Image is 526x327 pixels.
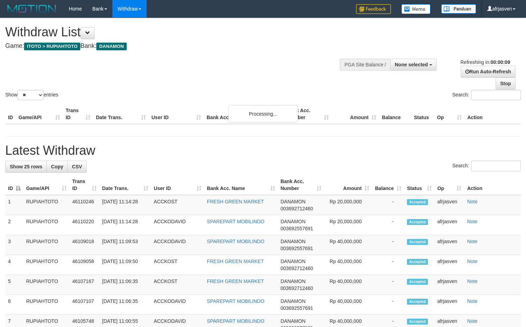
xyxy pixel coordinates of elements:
td: Rp 40,000,000 [324,255,372,275]
img: Button%20Memo.svg [401,4,431,14]
th: Trans ID: activate to sort column ascending [69,175,99,195]
a: Note [467,259,477,264]
th: Action [465,104,521,124]
td: Rp 20,000,000 [324,215,372,235]
label: Show entries [5,90,58,100]
th: Bank Acc. Number [284,104,332,124]
td: - [372,195,404,215]
span: DANAMON [281,199,306,204]
a: Stop [496,78,516,89]
td: - [372,275,404,295]
th: Game/API: activate to sort column ascending [23,175,69,195]
th: Bank Acc. Name [204,104,284,124]
a: FRESH GREEN MARKET [207,278,264,284]
img: Feedback.jpg [356,4,391,14]
a: Note [467,318,477,324]
td: ACCKOST [151,255,204,275]
span: DANAMON [281,318,306,324]
td: RUPIAHTOTO [23,215,69,235]
td: afrjasven [435,235,464,255]
td: 46107167 [69,275,99,295]
th: Date Trans. [93,104,149,124]
td: RUPIAHTOTO [23,275,69,295]
th: Action [464,175,521,195]
td: ACCKODAVID [151,215,204,235]
span: DANAMON [281,278,306,284]
h4: Game: Bank: [5,43,344,50]
span: Copy 003692712460 to clipboard [281,266,313,271]
td: [DATE] 11:06:35 [99,295,151,315]
th: User ID [149,104,204,124]
td: Rp 20,000,000 [324,195,372,215]
td: ACCKODAVID [151,295,204,315]
span: Accepted [407,199,428,205]
td: afrjasven [435,295,464,315]
span: DANAMON [96,43,127,50]
span: Accepted [407,319,428,325]
span: ITOTO > RUPIAHTOTO [24,43,80,50]
div: PGA Site Balance / [340,59,390,71]
td: 2 [5,215,23,235]
td: afrjasven [435,195,464,215]
a: SPAREPART MOBILINDO [207,239,265,244]
th: ID [5,104,16,124]
select: Showentries [17,90,44,100]
td: Rp 40,000,000 [324,235,372,255]
td: Rp 40,000,000 [324,295,372,315]
img: panduan.png [441,4,476,14]
td: [DATE] 11:14:28 [99,195,151,215]
input: Search: [471,161,521,171]
td: afrjasven [435,275,464,295]
a: FRESH GREEN MARKET [207,259,264,264]
a: CSV [67,161,87,173]
td: [DATE] 11:09:53 [99,235,151,255]
a: Run Auto-Refresh [461,66,516,78]
td: 46110220 [69,215,99,235]
th: Status: activate to sort column ascending [404,175,435,195]
td: [DATE] 11:14:28 [99,215,151,235]
span: Show 25 rows [10,164,42,169]
td: ACCKOST [151,275,204,295]
span: Copy 003692712460 to clipboard [281,206,313,211]
td: - [372,255,404,275]
a: Note [467,278,477,284]
td: afrjasven [435,255,464,275]
th: Bank Acc. Name: activate to sort column ascending [204,175,278,195]
th: Status [411,104,434,124]
span: Accepted [407,299,428,305]
span: Accepted [407,259,428,265]
td: 5 [5,275,23,295]
td: 46109018 [69,235,99,255]
span: Copy 003692557691 to clipboard [281,305,313,311]
td: [DATE] 11:09:50 [99,255,151,275]
td: Rp 40,000,000 [324,275,372,295]
span: Accepted [407,219,428,225]
th: Amount [332,104,379,124]
a: Note [467,298,477,304]
td: ACCKOST [151,195,204,215]
th: Date Trans.: activate to sort column ascending [99,175,151,195]
span: DANAMON [281,259,306,264]
span: DANAMON [281,239,306,244]
label: Search: [452,90,521,100]
td: 46109058 [69,255,99,275]
span: Accepted [407,239,428,245]
td: RUPIAHTOTO [23,195,69,215]
img: MOTION_logo.png [5,3,58,14]
td: - [372,235,404,255]
th: Trans ID [63,104,93,124]
div: Processing... [228,105,298,123]
td: RUPIAHTOTO [23,295,69,315]
span: None selected [395,62,428,67]
input: Search: [471,90,521,100]
span: DANAMON [281,219,306,224]
a: SPAREPART MOBILINDO [207,219,265,224]
span: Copy [51,164,63,169]
a: SPAREPART MOBILINDO [207,318,265,324]
td: - [372,295,404,315]
td: - [372,215,404,235]
a: Note [467,219,477,224]
th: User ID: activate to sort column ascending [151,175,204,195]
td: 6 [5,295,23,315]
td: RUPIAHTOTO [23,235,69,255]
